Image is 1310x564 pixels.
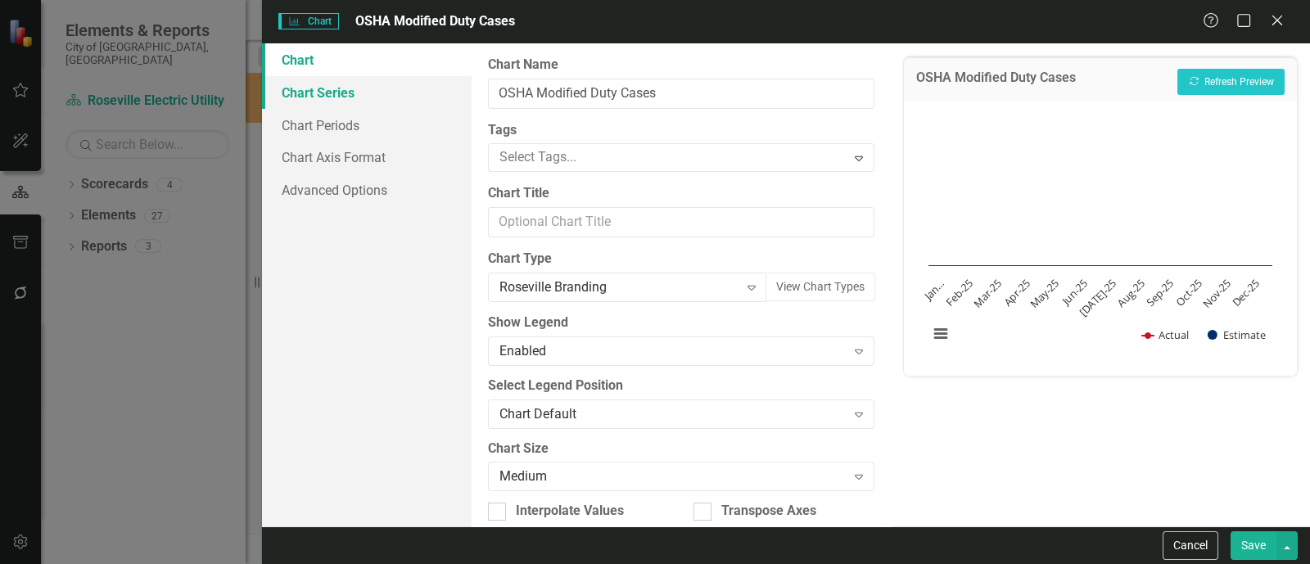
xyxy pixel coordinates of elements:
div: Medium [499,467,846,486]
text: Actual [1159,327,1189,342]
div: Chart. Highcharts interactive chart. [920,114,1281,359]
text: [DATE]-25 [1076,276,1119,319]
label: Tags [488,121,874,140]
span: OSHA Modified Duty Cases [355,13,515,29]
div: Transpose Axes [721,502,816,521]
text: Mar-25 [970,276,1005,310]
text: May-25 [1027,276,1062,311]
button: Show Actual [1142,328,1189,343]
label: Select Legend Position [488,377,874,395]
label: Show Legend [488,314,874,332]
h3: OSHA Modified Duty Cases [916,70,1076,90]
a: Chart Axis Format [262,141,472,174]
text: Nov-25 [1199,276,1234,310]
label: Chart Size [488,440,874,458]
button: View chart menu, Chart [929,323,952,345]
a: Chart Periods [262,109,472,142]
label: Chart Title [488,184,874,203]
button: Refresh Preview [1177,69,1285,95]
text: Aug-25 [1113,276,1148,310]
label: Chart Name [488,56,874,74]
button: View Chart Types [766,273,875,301]
span: Chart [278,13,339,29]
text: Jun-25 [1058,276,1091,309]
button: Show Estimate [1208,328,1266,343]
div: Chart Default [499,404,846,423]
text: Feb-25 [942,276,976,309]
button: Save [1231,531,1276,560]
label: Chart Type [488,250,874,268]
text: Oct-25 [1172,276,1205,309]
div: Enabled [499,341,846,360]
button: Cancel [1163,531,1218,560]
text: Jan… [919,276,947,304]
div: Interpolate Values [516,502,624,521]
svg: Interactive chart [920,114,1281,359]
text: Apr-25 [1001,276,1033,309]
a: Advanced Options [262,174,472,206]
a: Chart Series [262,76,472,109]
div: Roseville Branding [499,278,739,297]
input: Optional Chart Title [488,207,874,237]
text: Dec-25 [1229,276,1263,309]
text: Sep-25 [1143,276,1177,309]
a: Chart [262,43,472,76]
text: Estimate [1223,327,1266,342]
